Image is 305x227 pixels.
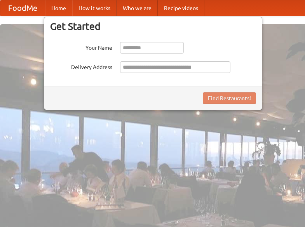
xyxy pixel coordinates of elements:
[50,61,112,71] label: Delivery Address
[50,21,256,32] h3: Get Started
[72,0,117,16] a: How it works
[50,42,112,52] label: Your Name
[158,0,204,16] a: Recipe videos
[203,92,256,104] button: Find Restaurants!
[0,0,45,16] a: FoodMe
[45,0,72,16] a: Home
[117,0,158,16] a: Who we are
